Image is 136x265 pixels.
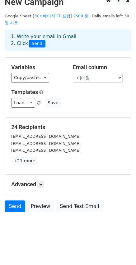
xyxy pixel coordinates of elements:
a: Send [5,200,25,212]
a: Templates [11,89,38,95]
a: Copy/paste... [11,73,49,83]
h5: Advanced [11,181,125,188]
h5: Variables [11,64,63,71]
iframe: Chat Widget [105,235,136,265]
div: 채팅 위젯 [105,235,136,265]
div: 1. Write your email in Gmail 2. Click [6,33,130,47]
span: Daily emails left: 50 [90,13,131,20]
small: Google Sheet: [5,14,88,25]
a: Send Test Email [56,200,103,212]
a: +21 more [11,157,37,165]
small: [EMAIL_ADDRESS][DOMAIN_NAME] [11,148,81,153]
a: [3Cs 베이직 FT 포럼] 2509 운영 시트 [5,14,88,25]
small: [EMAIL_ADDRESS][DOMAIN_NAME] [11,134,81,139]
a: Load... [11,98,35,108]
h5: Email column [73,64,125,71]
span: Send [29,40,45,47]
a: Preview [27,200,54,212]
small: [EMAIL_ADDRESS][DOMAIN_NAME] [11,141,81,146]
h5: 24 Recipients [11,124,125,131]
a: Daily emails left: 50 [90,14,131,18]
button: Save [45,98,61,108]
